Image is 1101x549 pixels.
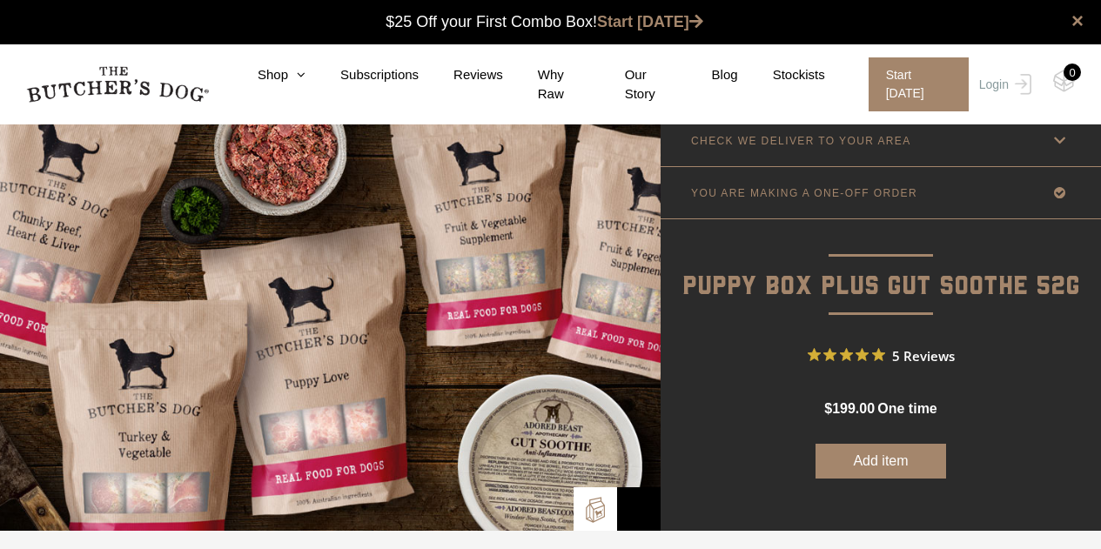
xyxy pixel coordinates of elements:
[691,187,917,199] p: YOU ARE MAKING A ONE-OFF ORDER
[877,401,937,416] span: one time
[816,444,946,479] button: Add item
[590,65,677,104] a: Our Story
[975,57,1031,111] a: Login
[1071,10,1084,31] a: close
[582,497,608,523] img: TBD_Build-A-Box.png
[869,57,969,111] span: Start [DATE]
[661,219,1101,307] p: Puppy Box Plus Gut Soothe 52g
[832,401,875,416] span: 199.00
[808,342,955,368] button: Rated 4.8 out of 5 stars from 5 reviews. Jump to reviews.
[305,65,419,85] a: Subscriptions
[1064,64,1081,81] div: 0
[677,65,738,85] a: Blog
[738,65,825,85] a: Stockists
[223,65,305,85] a: Shop
[892,342,955,368] span: 5 Reviews
[824,401,832,416] span: $
[691,135,911,147] p: CHECK WE DELIVER TO YOUR AREA
[661,115,1101,166] a: CHECK WE DELIVER TO YOUR AREA
[419,65,503,85] a: Reviews
[851,57,975,111] a: Start [DATE]
[503,65,590,104] a: Why Raw
[597,13,703,30] a: Start [DATE]
[626,496,652,522] img: Bowl-Icon2.png
[1053,70,1075,92] img: TBD_Cart-Empty.png
[661,167,1101,218] a: YOU ARE MAKING A ONE-OFF ORDER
